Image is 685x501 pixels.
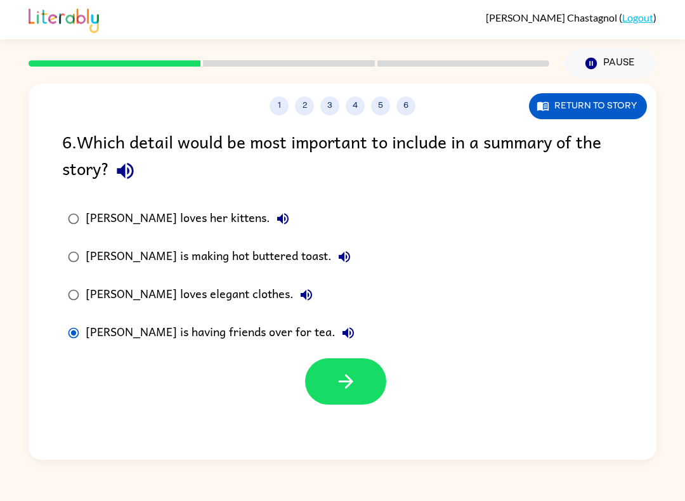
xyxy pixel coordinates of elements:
[396,96,415,115] button: 6
[295,96,314,115] button: 2
[336,320,361,346] button: [PERSON_NAME] is having friends over for tea.
[371,96,390,115] button: 5
[270,96,289,115] button: 1
[529,93,647,119] button: Return to story
[346,96,365,115] button: 4
[320,96,339,115] button: 3
[86,320,361,346] div: [PERSON_NAME] is having friends over for tea.
[86,244,357,270] div: [PERSON_NAME] is making hot buttered toast.
[29,5,99,33] img: Literably
[270,206,296,231] button: [PERSON_NAME] loves her kittens.
[294,282,319,308] button: [PERSON_NAME] loves elegant clothes.
[622,11,653,23] a: Logout
[62,128,623,187] div: 6 . Which detail would be most important to include in a summary of the story?
[86,282,319,308] div: [PERSON_NAME] loves elegant clothes.
[486,11,656,23] div: ( )
[486,11,619,23] span: [PERSON_NAME] Chastagnol
[86,206,296,231] div: [PERSON_NAME] loves her kittens.
[332,244,357,270] button: [PERSON_NAME] is making hot buttered toast.
[564,49,656,78] button: Pause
